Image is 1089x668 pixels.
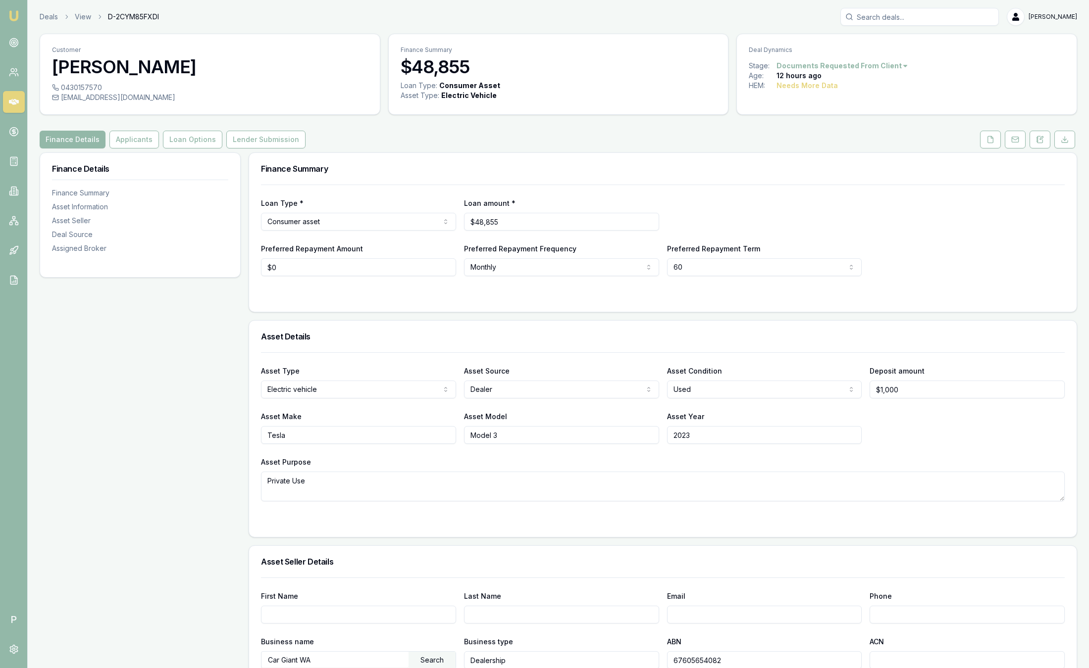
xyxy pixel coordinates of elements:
[401,81,437,91] div: Loan Type:
[777,61,909,71] button: Documents Requested From Client
[464,213,659,231] input: $
[161,131,224,148] a: Loan Options
[52,202,228,212] div: Asset Information
[261,558,1065,566] h3: Asset Seller Details
[870,637,884,646] label: ACN
[464,592,501,600] label: Last Name
[667,637,681,646] label: ABN
[261,458,311,466] label: Asset Purpose
[749,71,777,81] div: Age:
[261,244,363,253] label: Preferred Repayment Amount
[840,8,999,26] input: Search deals
[8,10,20,22] img: emu-icon-u.png
[261,637,314,646] label: Business name
[40,12,58,22] a: Deals
[261,592,298,600] label: First Name
[109,131,159,148] button: Applicants
[870,367,925,375] label: Deposit amount
[401,46,717,54] p: Finance Summary
[75,12,91,22] a: View
[52,93,368,102] div: [EMAIL_ADDRESS][DOMAIN_NAME]
[224,131,308,148] a: Lender Submission
[163,131,222,148] button: Loan Options
[667,412,704,421] label: Asset Year
[401,57,717,77] h3: $48,855
[870,381,1065,398] input: $
[52,57,368,77] h3: [PERSON_NAME]
[1029,13,1077,21] span: [PERSON_NAME]
[52,188,228,198] div: Finance Summary
[667,592,685,600] label: Email
[261,333,1065,340] h3: Asset Details
[40,12,159,22] nav: breadcrumb
[52,230,228,239] div: Deal Source
[749,61,777,71] div: Stage:
[464,637,513,646] label: Business type
[52,216,228,226] div: Asset Seller
[464,199,516,207] label: Loan amount *
[261,472,1065,501] textarea: Private Use
[261,165,1065,173] h3: Finance Summary
[40,131,105,148] button: Finance Details
[439,81,500,91] div: Consumer Asset
[52,243,228,253] div: Assigned Broker
[777,71,822,81] div: 12 hours ago
[52,46,368,54] p: Customer
[3,609,25,630] span: P
[261,367,300,375] label: Asset Type
[667,244,760,253] label: Preferred Repayment Term
[261,199,304,207] label: Loan Type *
[52,165,228,173] h3: Finance Details
[226,131,306,148] button: Lender Submission
[749,81,777,91] div: HEM:
[464,367,510,375] label: Asset Source
[261,258,456,276] input: $
[40,131,107,148] a: Finance Details
[107,131,161,148] a: Applicants
[777,81,838,91] div: Needs More Data
[464,412,507,421] label: Asset Model
[749,46,1065,54] p: Deal Dynamics
[870,592,892,600] label: Phone
[401,91,439,100] div: Asset Type :
[261,412,302,421] label: Asset Make
[261,652,409,668] input: Enter business name
[464,244,576,253] label: Preferred Repayment Frequency
[52,83,368,93] div: 0430157570
[441,91,497,100] div: Electric Vehicle
[667,367,722,375] label: Asset Condition
[108,12,159,22] span: D-2CYM85FXDI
